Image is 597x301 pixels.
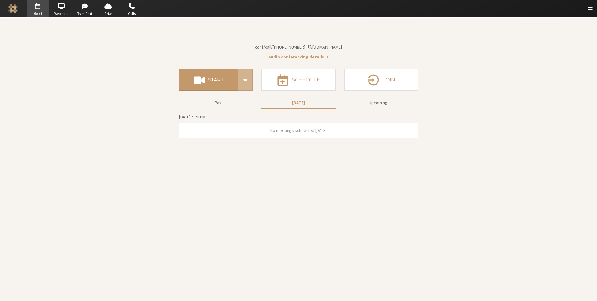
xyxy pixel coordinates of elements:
span: No meetings scheduled [DATE] [270,127,327,133]
button: [DATE] [261,97,336,108]
img: Iotum [8,4,18,13]
section: Today's Meetings [179,113,418,138]
button: Schedule [261,69,335,91]
span: Webinars [50,11,72,16]
span: Copy my meeting room link [255,44,342,50]
button: Copy my meeting room linkCopy my meeting room link [255,44,342,50]
button: Upcoming [340,97,416,108]
span: Team Chat [74,11,96,16]
button: Past [181,97,257,108]
h4: Join [383,77,395,82]
h4: Schedule [292,77,320,82]
button: Join [344,69,418,91]
span: Calls [121,11,143,16]
button: Start [179,69,238,91]
span: [DATE] 4:26 PM [179,114,206,120]
div: Start conference options [238,69,253,91]
iframe: Chat [581,285,592,297]
section: Account details [179,29,418,60]
h4: Start [208,77,224,82]
span: Drive [97,11,119,16]
button: Audio conferencing details [268,54,329,60]
span: Meet [27,11,49,16]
